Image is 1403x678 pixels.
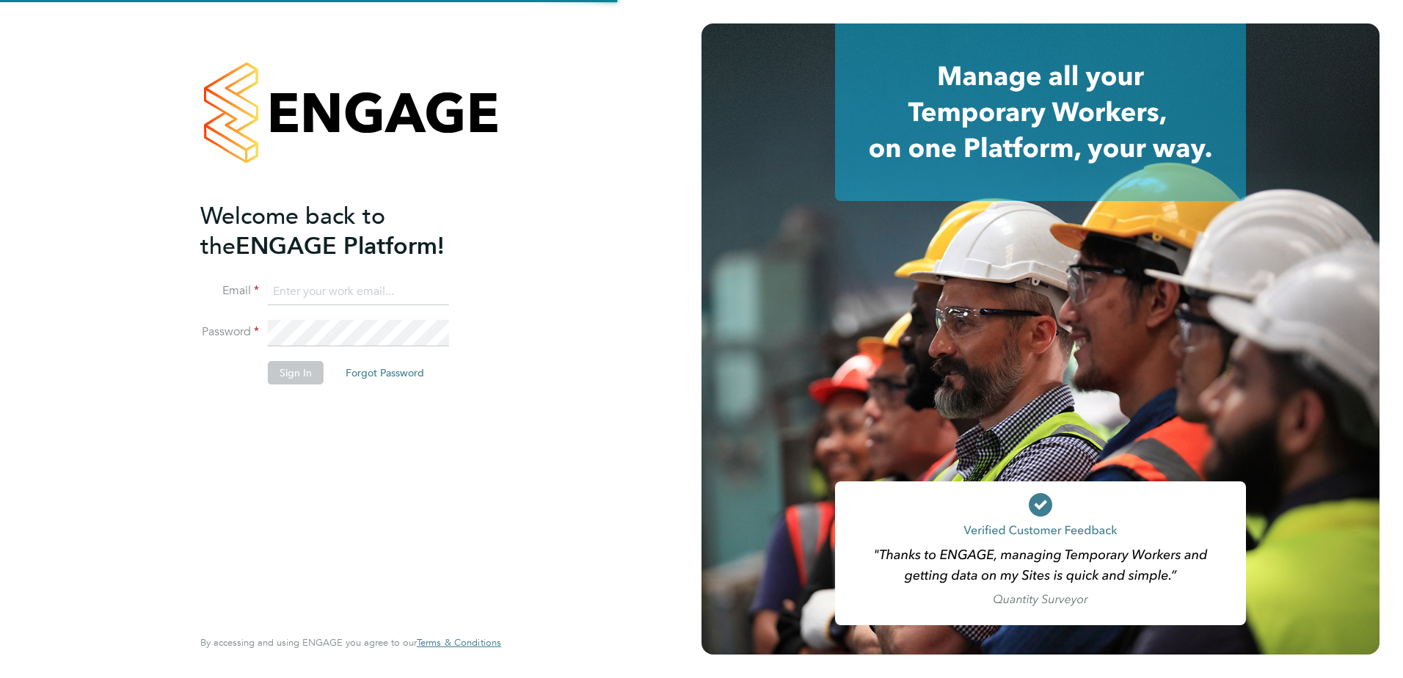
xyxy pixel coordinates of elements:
[200,201,487,261] h2: ENGAGE Platform!
[200,636,501,649] span: By accessing and using ENGAGE you agree to our
[200,324,259,340] label: Password
[417,636,501,649] span: Terms & Conditions
[417,637,501,649] a: Terms & Conditions
[268,361,324,384] button: Sign In
[334,361,436,384] button: Forgot Password
[200,283,259,299] label: Email
[200,202,385,260] span: Welcome back to the
[268,279,449,305] input: Enter your work email...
